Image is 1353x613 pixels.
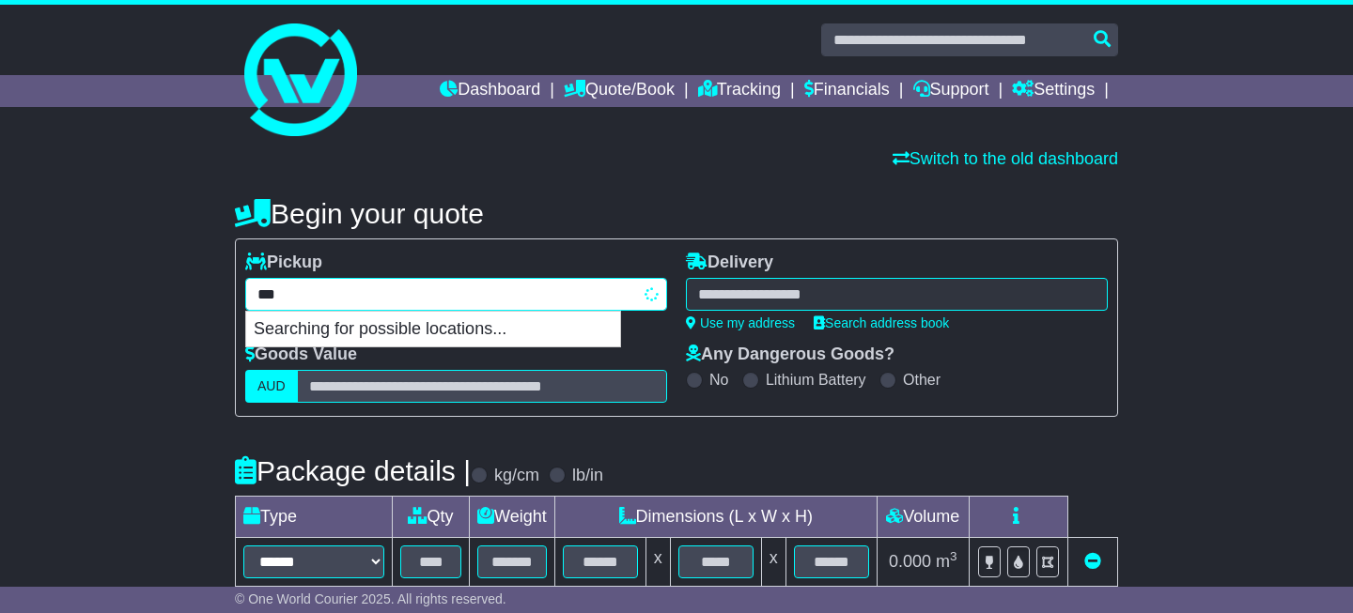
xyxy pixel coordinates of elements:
a: Support [913,75,989,107]
td: Volume [877,497,969,538]
label: No [709,371,728,389]
a: Switch to the old dashboard [893,149,1118,168]
h4: Begin your quote [235,198,1118,229]
a: Dashboard [440,75,540,107]
label: Any Dangerous Goods? [686,345,894,365]
a: Use my address [686,315,795,330]
span: m [936,552,957,571]
a: Financials [804,75,890,107]
td: x [645,538,670,587]
span: © One World Courier 2025. All rights reserved. [235,591,506,606]
label: Pickup [245,253,322,273]
typeahead: Please provide city [245,278,667,311]
label: lb/in [572,466,603,486]
label: Lithium Battery [766,371,866,389]
h4: Package details | [235,455,471,486]
a: Tracking [698,75,781,107]
p: Searching for possible locations... [246,312,620,347]
sup: 3 [950,549,957,563]
a: Search address book [814,315,949,330]
td: Weight [470,497,555,538]
label: kg/cm [494,466,539,486]
td: Dimensions (L x W x H) [554,497,877,538]
td: x [761,538,785,587]
td: Qty [393,497,470,538]
a: Quote/Book [564,75,675,107]
label: Delivery [686,253,773,273]
td: Type [236,497,393,538]
label: AUD [245,370,298,403]
span: 0.000 [889,552,931,571]
label: Other [903,371,941,389]
a: Remove this item [1084,552,1101,571]
a: Settings [1012,75,1095,107]
label: Goods Value [245,345,357,365]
